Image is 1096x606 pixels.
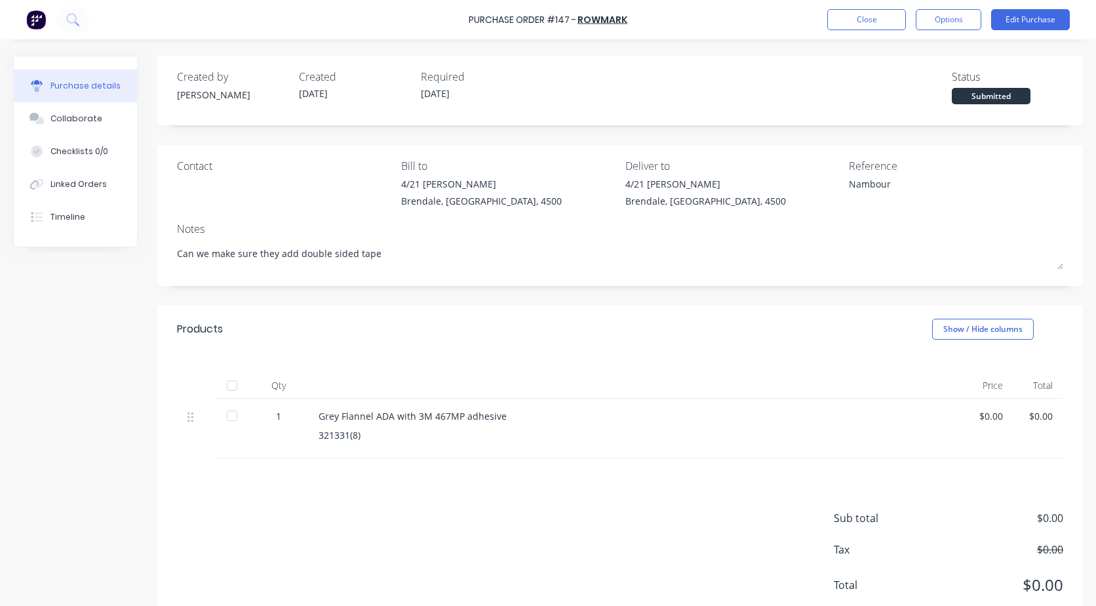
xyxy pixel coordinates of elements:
[932,573,1063,597] span: $0.00
[1013,373,1063,399] div: Total
[469,13,576,27] div: Purchase Order #147 -
[50,178,107,190] div: Linked Orders
[577,13,627,26] a: Rowmark
[974,409,1003,423] div: $0.00
[249,373,308,399] div: Qty
[421,69,532,85] div: Required
[401,158,616,174] div: Bill to
[177,221,1063,237] div: Notes
[625,194,786,208] div: Brendale, [GEOGRAPHIC_DATA], 4500
[834,577,932,593] span: Total
[14,168,137,201] button: Linked Orders
[964,373,1013,399] div: Price
[177,321,223,337] div: Products
[401,194,562,208] div: Brendale, [GEOGRAPHIC_DATA], 4500
[319,428,953,442] div: 321331(8)
[932,542,1063,557] span: $0.00
[26,10,46,30] img: Factory
[849,177,1013,207] textarea: Nambour
[625,177,786,191] div: 4/21 [PERSON_NAME]
[14,102,137,135] button: Collaborate
[827,9,906,30] button: Close
[177,69,288,85] div: Created by
[14,70,137,102] button: Purchase details
[932,319,1034,340] button: Show / Hide columns
[952,88,1030,104] div: Submitted
[177,158,391,174] div: Contact
[50,211,85,223] div: Timeline
[991,9,1070,30] button: Edit Purchase
[952,69,1063,85] div: Status
[834,542,932,557] span: Tax
[1024,409,1053,423] div: $0.00
[401,177,562,191] div: 4/21 [PERSON_NAME]
[260,409,298,423] div: 1
[14,135,137,168] button: Checklists 0/0
[849,158,1063,174] div: Reference
[625,158,840,174] div: Deliver to
[50,80,121,92] div: Purchase details
[50,113,102,125] div: Collaborate
[319,409,953,423] div: Grey Flannel ADA with 3M 467MP adhesive
[177,88,288,102] div: [PERSON_NAME]
[50,146,108,157] div: Checklists 0/0
[932,510,1063,526] span: $0.00
[834,510,932,526] span: Sub total
[177,240,1063,270] textarea: Can we make sure they add double sided tape
[299,69,410,85] div: Created
[916,9,981,30] button: Options
[14,201,137,233] button: Timeline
